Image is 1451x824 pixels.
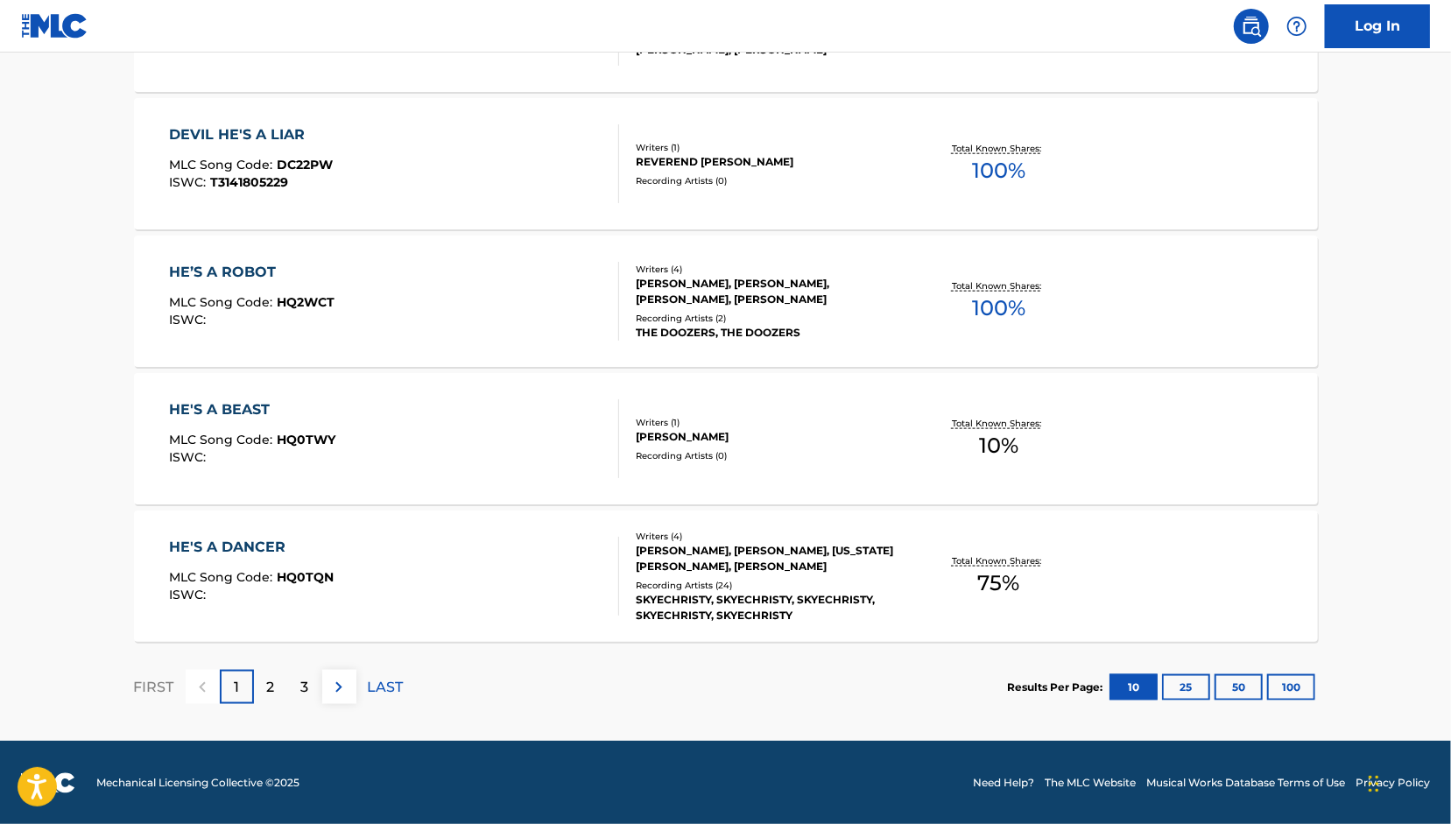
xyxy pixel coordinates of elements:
div: Writers ( 4 ) [636,530,900,543]
div: [PERSON_NAME], [PERSON_NAME], [US_STATE][PERSON_NAME], [PERSON_NAME] [636,543,900,574]
a: HE'S A BEASTMLC Song Code:HQ0TWYISWC:Writers (1)[PERSON_NAME]Recording Artists (0)Total Known Sha... [134,373,1318,504]
span: ISWC : [169,449,210,465]
button: 25 [1162,674,1210,701]
div: HE'S A BEAST [169,399,335,420]
div: HE’S A ROBOT [169,262,335,283]
div: Recording Artists ( 0 ) [636,174,900,187]
p: Total Known Shares: [952,554,1046,567]
a: Public Search [1234,9,1269,44]
span: 100 % [972,292,1025,324]
span: MLC Song Code : [169,294,277,310]
button: 10 [1109,674,1158,701]
div: SKYECHRISTY, SKYECHRISTY, SKYECHRISTY, SKYECHRISTY, SKYECHRISTY [636,592,900,623]
img: search [1241,16,1262,37]
img: help [1286,16,1307,37]
div: Recording Artists ( 2 ) [636,312,900,325]
img: logo [21,772,75,793]
a: Musical Works Database Terms of Use [1146,775,1345,791]
div: HE'S A DANCER [169,537,334,558]
a: Need Help? [973,775,1034,791]
div: Writers ( 1 ) [636,416,900,429]
div: THE DOOZERS, THE DOOZERS [636,325,900,341]
a: HE’S A ROBOTMLC Song Code:HQ2WCTISWC:Writers (4)[PERSON_NAME], [PERSON_NAME], [PERSON_NAME], [PER... [134,236,1318,367]
span: 100 % [972,155,1025,187]
div: Writers ( 1 ) [636,141,900,154]
p: FIRST [134,677,174,698]
button: 50 [1215,674,1263,701]
span: 75 % [977,567,1019,599]
a: The MLC Website [1045,775,1136,791]
iframe: Chat Widget [1363,740,1451,824]
span: ISWC : [169,587,210,602]
span: HQ0TWY [277,432,335,447]
p: 2 [267,677,275,698]
a: DEVIL HE'S A LIARMLC Song Code:DC22PWISWC:T3141805229Writers (1)REVEREND [PERSON_NAME]Recording A... [134,98,1318,229]
div: Help [1279,9,1314,44]
div: [PERSON_NAME] [636,429,900,445]
div: DEVIL HE'S A LIAR [169,124,333,145]
p: LAST [368,677,404,698]
span: HQ2WCT [277,294,335,310]
a: Privacy Policy [1356,775,1430,791]
p: 3 [301,677,309,698]
p: 1 [234,677,239,698]
div: [PERSON_NAME], [PERSON_NAME], [PERSON_NAME], [PERSON_NAME] [636,276,900,307]
div: Recording Artists ( 0 ) [636,449,900,462]
span: MLC Song Code : [169,569,277,585]
a: Log In [1325,4,1430,48]
img: MLC Logo [21,13,88,39]
div: Writers ( 4 ) [636,263,900,276]
button: 100 [1267,674,1315,701]
span: DC22PW [277,157,333,173]
span: HQ0TQN [277,569,334,585]
div: REVEREND [PERSON_NAME] [636,154,900,170]
p: Results Per Page: [1008,680,1108,695]
span: ISWC : [169,174,210,190]
span: T3141805229 [210,174,288,190]
p: Total Known Shares: [952,279,1046,292]
span: MLC Song Code : [169,157,277,173]
a: HE'S A DANCERMLC Song Code:HQ0TQNISWC:Writers (4)[PERSON_NAME], [PERSON_NAME], [US_STATE][PERSON_... [134,511,1318,642]
span: MLC Song Code : [169,432,277,447]
p: Total Known Shares: [952,142,1046,155]
img: right [328,677,349,698]
span: Mechanical Licensing Collective © 2025 [96,775,299,791]
div: Drag [1369,757,1379,810]
p: Total Known Shares: [952,417,1046,430]
span: ISWC : [169,312,210,327]
div: Recording Artists ( 24 ) [636,579,900,592]
span: 10 % [979,430,1018,461]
